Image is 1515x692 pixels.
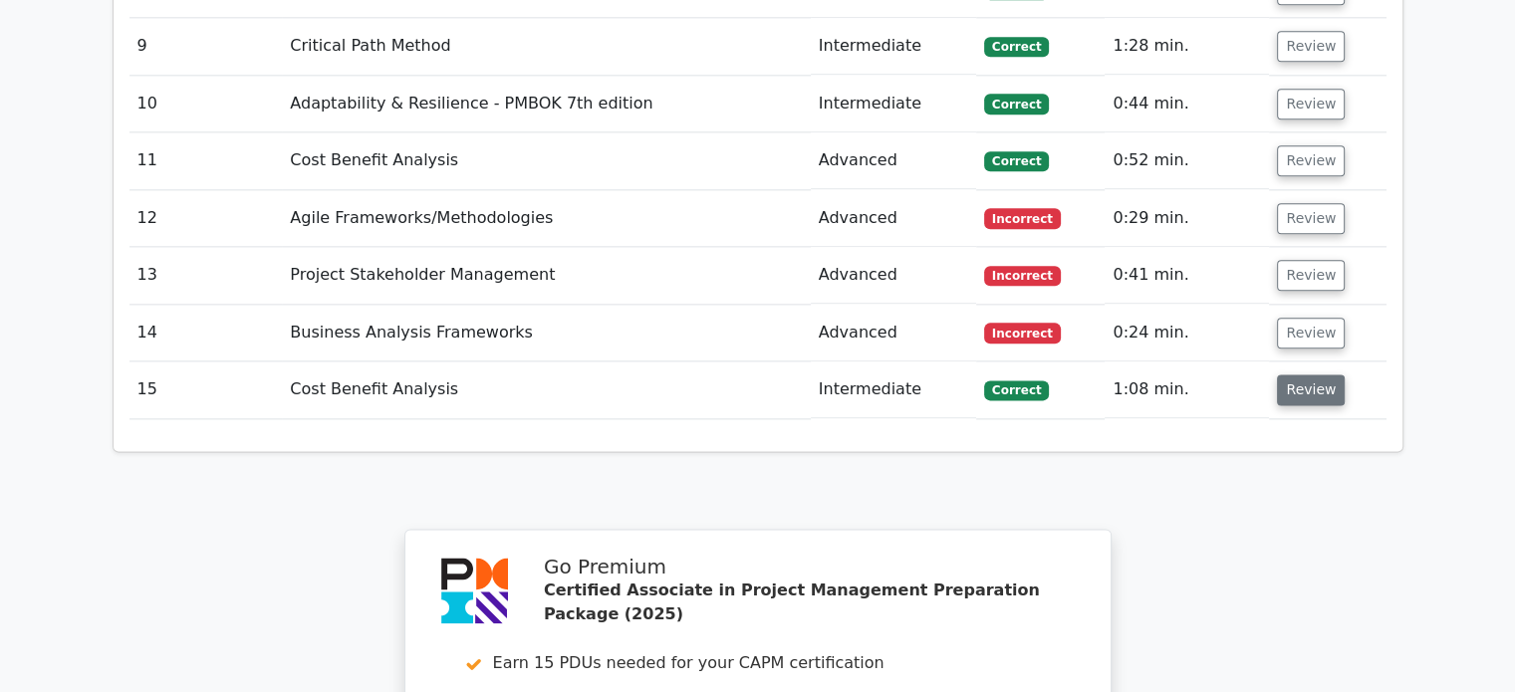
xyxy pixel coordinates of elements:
span: Incorrect [984,323,1061,343]
td: Advanced [811,247,976,304]
td: Business Analysis Frameworks [282,305,810,361]
td: 11 [129,132,283,189]
td: Critical Path Method [282,18,810,75]
button: Review [1277,318,1345,348]
td: 0:24 min. [1105,305,1269,361]
span: Incorrect [984,266,1061,286]
td: 1:08 min. [1105,361,1269,418]
span: Correct [984,94,1049,114]
button: Review [1277,260,1345,291]
td: Cost Benefit Analysis [282,132,810,189]
button: Review [1277,89,1345,119]
td: Advanced [811,305,976,361]
td: Project Stakeholder Management [282,247,810,304]
button: Review [1277,203,1345,234]
td: Adaptability & Resilience - PMBOK 7th edition [282,76,810,132]
button: Review [1277,374,1345,405]
td: Intermediate [811,18,976,75]
td: 0:52 min. [1105,132,1269,189]
td: 9 [129,18,283,75]
td: Agile Frameworks/Methodologies [282,190,810,247]
td: 0:41 min. [1105,247,1269,304]
td: 15 [129,361,283,418]
button: Review [1277,31,1345,62]
td: 0:44 min. [1105,76,1269,132]
span: Correct [984,380,1049,400]
span: Incorrect [984,208,1061,228]
td: Intermediate [811,361,976,418]
td: 14 [129,305,283,361]
td: Intermediate [811,76,976,132]
button: Review [1277,145,1345,176]
td: 12 [129,190,283,247]
td: 0:29 min. [1105,190,1269,247]
span: Correct [984,37,1049,57]
span: Correct [984,151,1049,171]
td: 1:28 min. [1105,18,1269,75]
td: Advanced [811,190,976,247]
td: 10 [129,76,283,132]
td: Cost Benefit Analysis [282,361,810,418]
td: Advanced [811,132,976,189]
td: 13 [129,247,283,304]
